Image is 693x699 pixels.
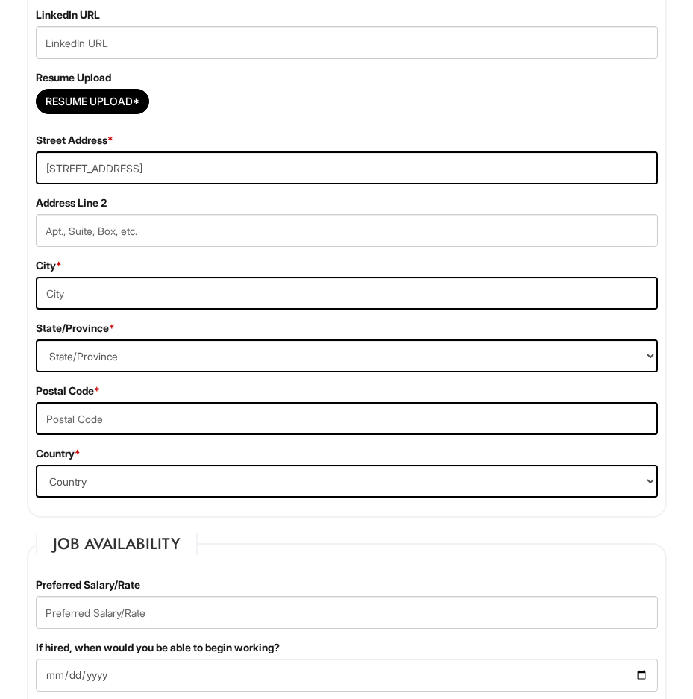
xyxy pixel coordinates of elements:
[36,89,149,114] button: Resume Upload*Resume Upload*
[36,533,198,555] legend: Job Availability
[36,640,280,655] label: If hired, when would you be able to begin working?
[36,446,81,461] label: Country
[36,596,658,629] input: Preferred Salary/Rate
[36,133,113,148] label: Street Address
[36,321,115,336] label: State/Province
[36,277,658,310] input: City
[36,151,658,184] input: Street Address
[36,577,140,592] label: Preferred Salary/Rate
[36,258,62,273] label: City
[36,383,100,398] label: Postal Code
[36,70,111,85] label: Resume Upload
[36,214,658,247] input: Apt., Suite, Box, etc.
[36,465,658,498] select: Country
[36,26,658,59] input: LinkedIn URL
[36,7,100,22] label: LinkedIn URL
[36,195,107,210] label: Address Line 2
[36,402,658,435] input: Postal Code
[36,339,658,372] select: State/Province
